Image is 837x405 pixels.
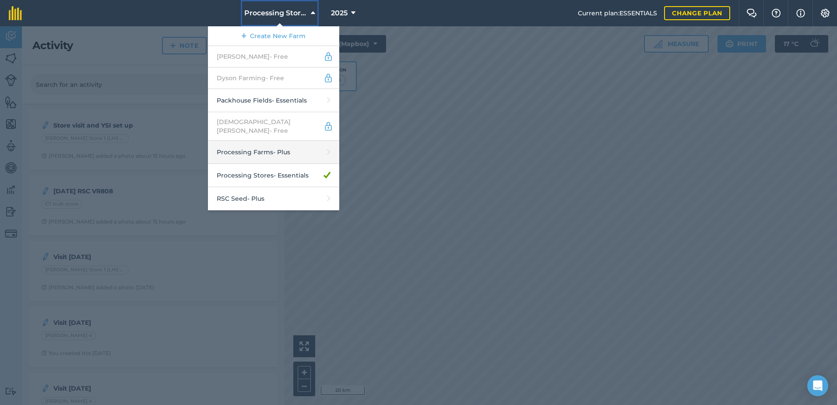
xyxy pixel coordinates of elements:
span: Current plan : ESSENTIALS [578,8,657,18]
img: A question mark icon [771,9,781,18]
img: A cog icon [820,9,830,18]
a: Dyson Farming- Free [208,67,339,89]
div: Open Intercom Messenger [807,375,828,396]
img: svg+xml;base64,PD94bWwgdmVyc2lvbj0iMS4wIiBlbmNvZGluZz0idXRmLTgiPz4KPCEtLSBHZW5lcmF0b3I6IEFkb2JlIE... [324,121,333,131]
a: [PERSON_NAME]- Free [208,46,339,67]
a: Create New Farm [208,26,339,46]
span: 2025 [331,8,348,18]
a: Processing Farms- Plus [208,141,339,164]
img: svg+xml;base64,PD94bWwgdmVyc2lvbj0iMS4wIiBlbmNvZGluZz0idXRmLTgiPz4KPCEtLSBHZW5lcmF0b3I6IEFkb2JlIE... [324,51,333,62]
a: [DEMOGRAPHIC_DATA][PERSON_NAME]- Free [208,112,339,141]
span: Processing Stores [244,8,307,18]
a: Change plan [664,6,730,20]
a: Packhouse Fields- Essentials [208,89,339,112]
img: Two speech bubbles overlapping with the left bubble in the forefront [746,9,757,18]
img: fieldmargin Logo [9,6,22,20]
a: Processing Stores- Essentials [208,164,339,187]
img: svg+xml;base64,PHN2ZyB4bWxucz0iaHR0cDovL3d3dy53My5vcmcvMjAwMC9zdmciIHdpZHRoPSIxNyIgaGVpZ2h0PSIxNy... [796,8,805,18]
img: svg+xml;base64,PD94bWwgdmVyc2lvbj0iMS4wIiBlbmNvZGluZz0idXRmLTgiPz4KPCEtLSBHZW5lcmF0b3I6IEFkb2JlIE... [324,73,333,83]
a: RSC Seed- Plus [208,187,339,210]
